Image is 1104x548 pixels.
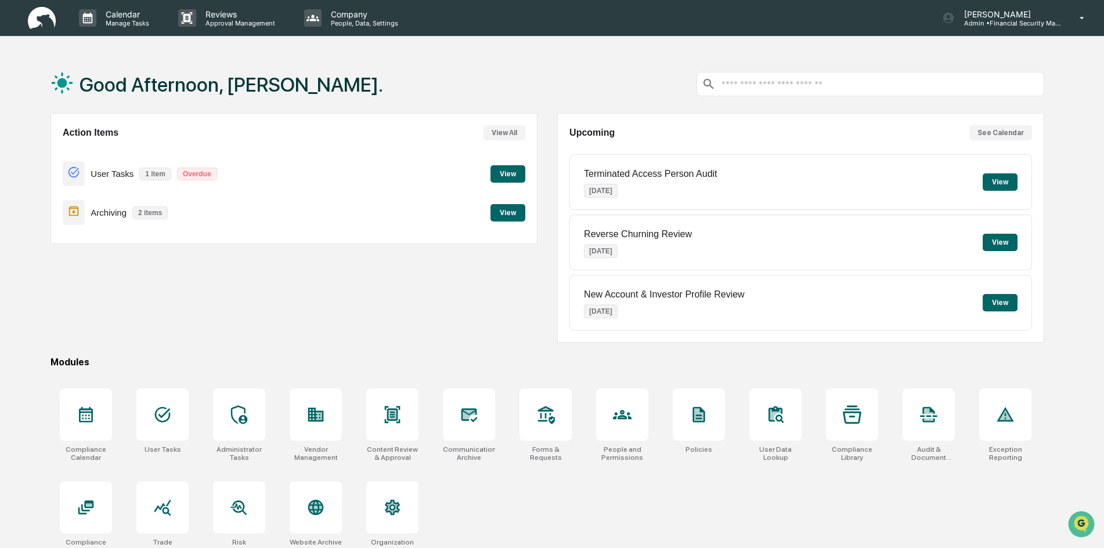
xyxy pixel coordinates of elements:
div: Audit & Document Logs [903,445,955,462]
button: View [983,294,1018,311]
span: Data Lookup [23,168,73,180]
div: 🖐️ [12,147,21,157]
a: 🖐️Preclearance [7,141,80,162]
p: Approval Management [196,19,281,27]
div: User Tasks [145,445,181,453]
p: Manage Tasks [96,19,155,27]
p: User Tasks [91,169,134,179]
a: View [490,168,525,179]
iframe: Open customer support [1067,510,1098,541]
p: People, Data, Settings [322,19,404,27]
div: Forms & Requests [519,445,572,462]
span: Attestations [96,146,144,158]
button: View [490,204,525,222]
div: Compliance Library [826,445,878,462]
div: Communications Archive [443,445,495,462]
p: 1 item [139,168,171,180]
p: Reverse Churning Review [584,229,692,239]
p: New Account & Investor Profile Review [584,289,745,300]
div: 🗄️ [84,147,93,157]
button: View All [484,125,525,140]
h1: Good Afternoon, [PERSON_NAME]. [80,73,383,96]
div: Website Archive [290,538,342,546]
p: [DATE] [584,304,618,318]
p: Calendar [96,9,155,19]
p: Terminated Access Person Audit [584,169,717,179]
div: Policies [686,445,712,453]
h2: Action Items [63,128,118,138]
input: Clear [30,53,192,65]
p: 2 items [132,206,168,219]
p: Archiving [91,208,127,217]
div: Compliance Calendar [60,445,112,462]
div: Content Review & Approval [366,445,418,462]
div: User Data Lookup [749,445,802,462]
span: Pylon [116,197,140,205]
button: Start new chat [197,92,211,106]
a: 🔎Data Lookup [7,164,78,184]
img: 1746055101610-c473b297-6a78-478c-a979-82029cc54cd1 [12,89,33,110]
a: Powered byPylon [82,196,140,205]
p: Overdue [177,168,217,180]
img: logo [28,7,56,30]
button: See Calendar [969,125,1032,140]
div: Exception Reporting [979,445,1031,462]
p: How can we help? [12,24,211,43]
p: [PERSON_NAME] [955,9,1063,19]
div: Vendor Management [290,445,342,462]
p: Company [322,9,404,19]
a: View [490,206,525,217]
button: View [490,165,525,183]
h2: Upcoming [569,128,615,138]
div: People and Permissions [596,445,648,462]
div: Administrator Tasks [213,445,265,462]
p: Admin • Financial Security Management [955,19,1063,27]
div: Modules [50,357,1044,368]
div: We're available if you need us! [39,100,147,110]
p: [DATE] [584,184,618,198]
button: View [983,234,1018,251]
div: Start new chat [39,89,190,100]
button: View [983,173,1018,191]
a: 🗄️Attestations [80,141,149,162]
p: Reviews [196,9,281,19]
p: [DATE] [584,244,618,258]
div: 🔎 [12,169,21,179]
span: Preclearance [23,146,75,158]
